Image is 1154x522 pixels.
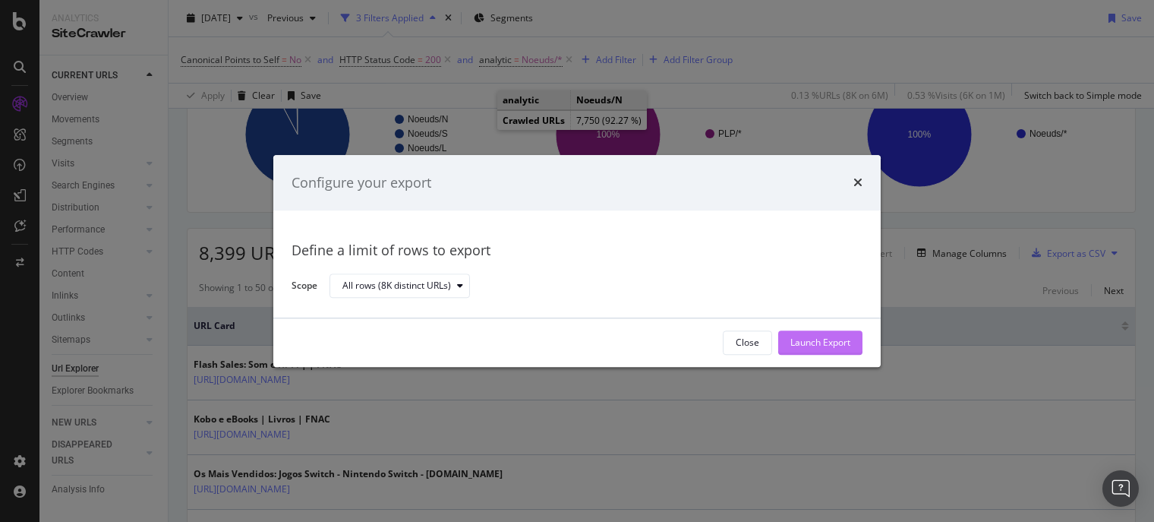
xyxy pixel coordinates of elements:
div: modal [273,155,881,367]
div: All rows (8K distinct URLs) [342,282,451,291]
div: Define a limit of rows to export [292,242,862,261]
button: Launch Export [778,331,862,355]
label: Scope [292,279,317,296]
div: times [853,173,862,193]
div: Open Intercom Messenger [1102,470,1139,507]
button: All rows (8K distinct URLs) [329,274,470,299]
div: Configure your export [292,173,431,193]
div: Launch Export [790,337,850,350]
div: Close [736,337,759,350]
button: Close [723,331,772,355]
